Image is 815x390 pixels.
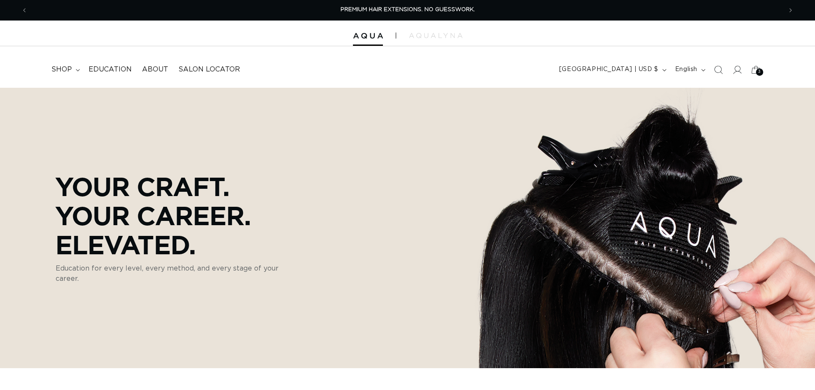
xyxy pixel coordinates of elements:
[758,68,761,76] span: 3
[142,65,168,74] span: About
[559,65,658,74] span: [GEOGRAPHIC_DATA] | USD $
[15,2,34,18] button: Previous announcement
[409,33,462,38] img: aqualyna.com
[353,33,383,39] img: Aqua Hair Extensions
[670,62,709,78] button: English
[56,172,299,259] p: Your Craft. Your Career. Elevated.
[46,60,83,79] summary: shop
[341,7,475,12] span: PREMIUM HAIR EXTENSIONS. NO GUESSWORK.
[89,65,132,74] span: Education
[781,2,800,18] button: Next announcement
[83,60,137,79] a: Education
[173,60,245,79] a: Salon Locator
[675,65,697,74] span: English
[137,60,173,79] a: About
[709,60,728,79] summary: Search
[554,62,670,78] button: [GEOGRAPHIC_DATA] | USD $
[56,263,299,284] p: Education for every level, every method, and every stage of your career.
[51,65,72,74] span: shop
[178,65,240,74] span: Salon Locator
